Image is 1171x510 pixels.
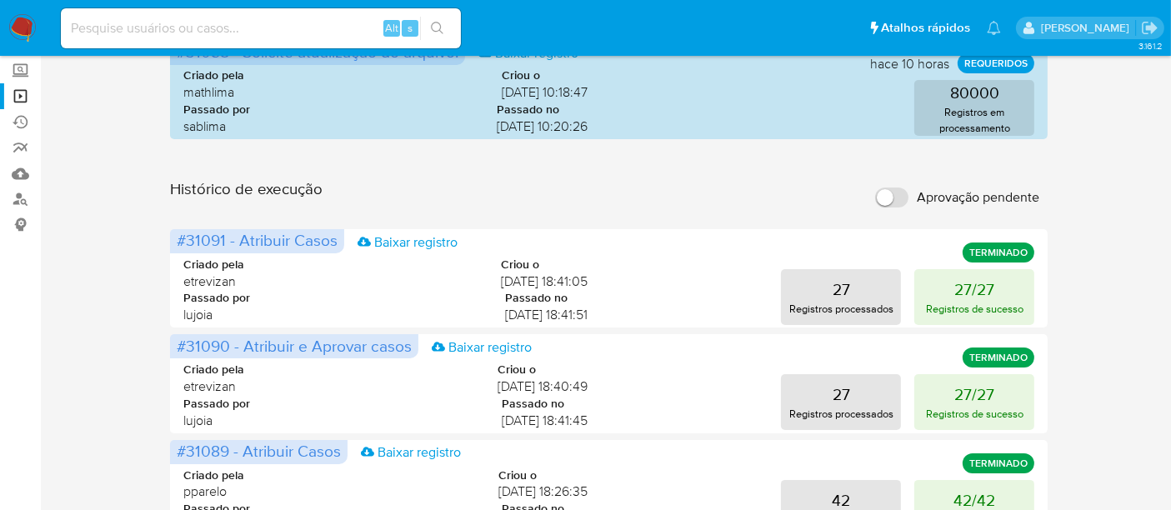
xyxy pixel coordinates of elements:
span: s [408,20,413,36]
span: Alt [385,20,398,36]
span: 3.161.2 [1138,39,1163,52]
input: Pesquise usuários ou casos... [61,17,461,39]
span: Atalhos rápidos [881,19,970,37]
a: Sair [1141,19,1158,37]
a: Notificações [987,21,1001,35]
p: erico.trevizan@mercadopago.com.br [1041,20,1135,36]
button: search-icon [420,17,454,40]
